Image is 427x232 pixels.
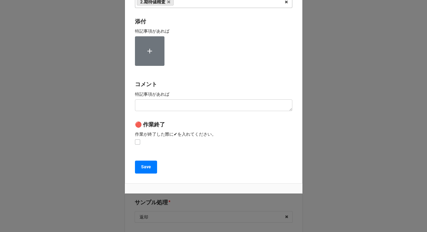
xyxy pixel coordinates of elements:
label: コメント [135,80,157,89]
b: Save [141,164,151,170]
p: 作業が終了した際に✔︎を入れてください。 [135,131,292,137]
p: 特記事項があれば [135,91,292,97]
label: 添付 [135,17,146,26]
button: Save [135,161,157,174]
p: 特記事項があれば [135,28,292,34]
label: 🔴 作業終了 [135,120,165,129]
